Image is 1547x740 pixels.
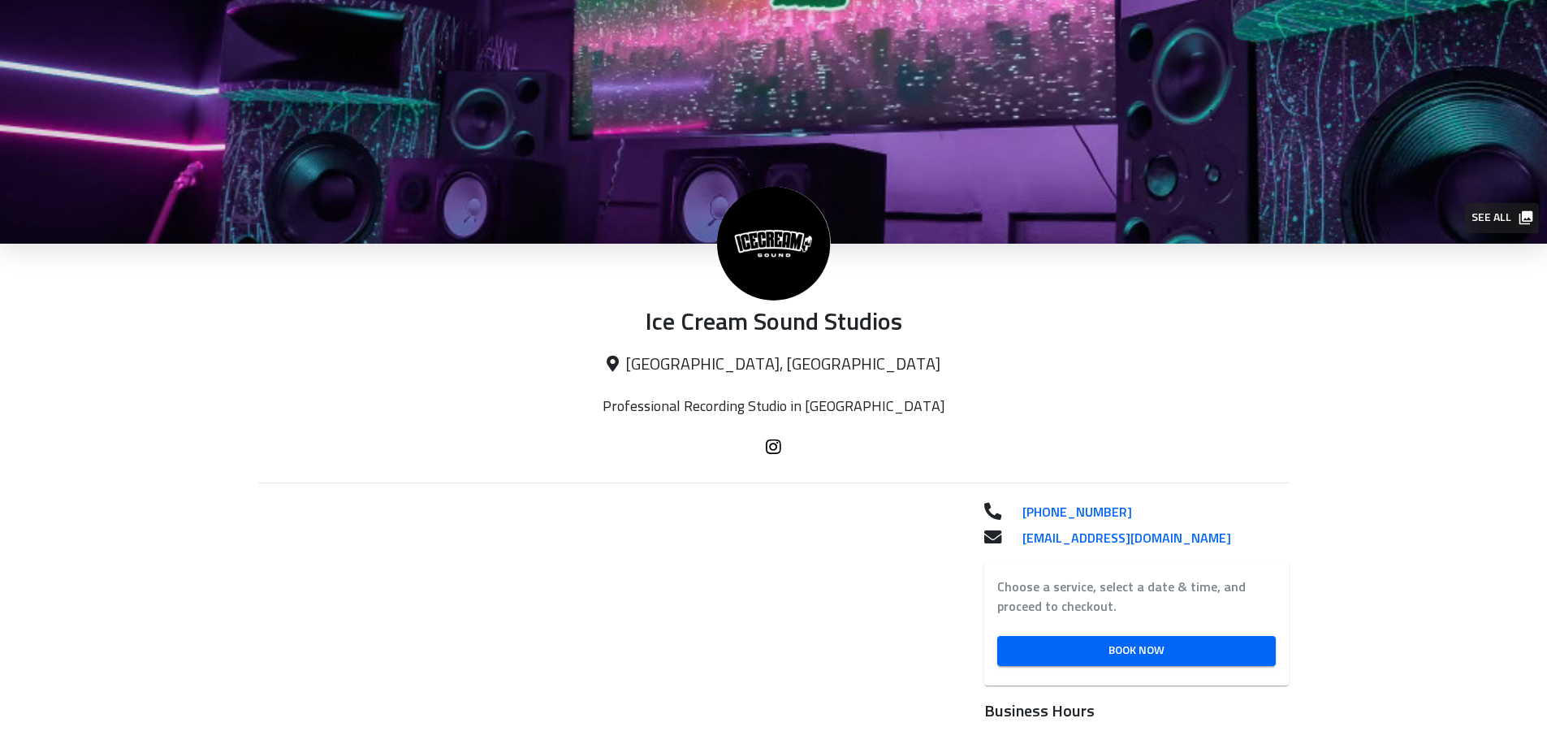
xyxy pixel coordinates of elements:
[516,398,1031,416] p: Professional Recording Studio in [GEOGRAPHIC_DATA]
[1471,208,1531,228] span: See all
[997,578,1276,617] label: Choose a service, select a date & time, and proceed to checkout.
[258,309,1290,339] p: Ice Cream Sound Studios
[1009,503,1289,522] a: [PHONE_NUMBER]
[997,636,1276,666] a: Book Now
[984,699,1289,725] h6: Business Hours
[258,355,1290,375] p: [GEOGRAPHIC_DATA], [GEOGRAPHIC_DATA]
[1465,203,1539,233] button: See all
[1010,641,1263,661] span: Book Now
[1009,529,1289,548] a: [EMAIL_ADDRESS][DOMAIN_NAME]
[717,187,831,301] img: Ice Cream Sound Studios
